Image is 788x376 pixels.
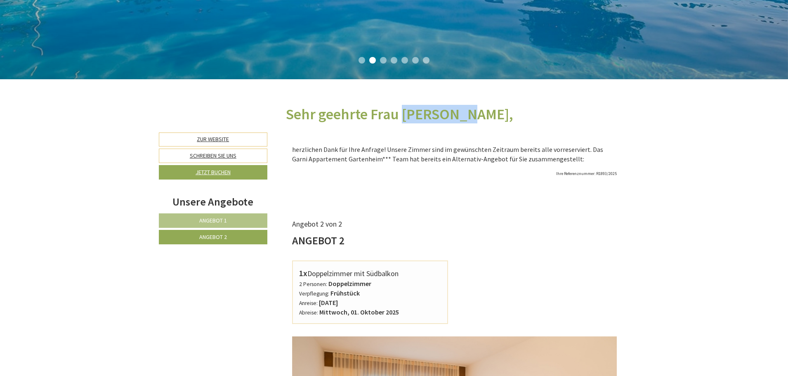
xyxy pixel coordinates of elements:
[319,298,338,307] b: [DATE]
[299,290,329,297] small: Verpflegung:
[299,268,307,278] b: 1x
[299,281,327,288] small: 2 Personen:
[328,279,371,288] b: Doppelzimmer
[159,149,267,163] a: Schreiben Sie uns
[199,217,227,224] span: Angebot 1
[299,300,318,307] small: Anreise:
[319,308,399,316] b: Mittwoch, 01. Oktober 2025
[292,233,344,248] div: Angebot 2
[556,171,617,176] span: Ihre Referenznummer: R1893/2025
[199,233,227,241] span: Angebot 2
[286,106,513,123] h1: Sehr geehrte Frau [PERSON_NAME],
[159,132,267,147] a: Zur Website
[292,145,617,164] p: herzlichen Dank für Ihre Anfrage! Unsere Zimmer sind im gewünschten Zeitraum bereits alle vorrese...
[299,309,318,316] small: Abreise:
[159,194,267,209] div: Unsere Angebote
[159,165,267,180] a: Jetzt buchen
[330,289,360,297] b: Frühstück
[292,219,342,229] span: Angebot 2 von 2
[299,267,441,279] div: Doppelzimmer mit Südbalkon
